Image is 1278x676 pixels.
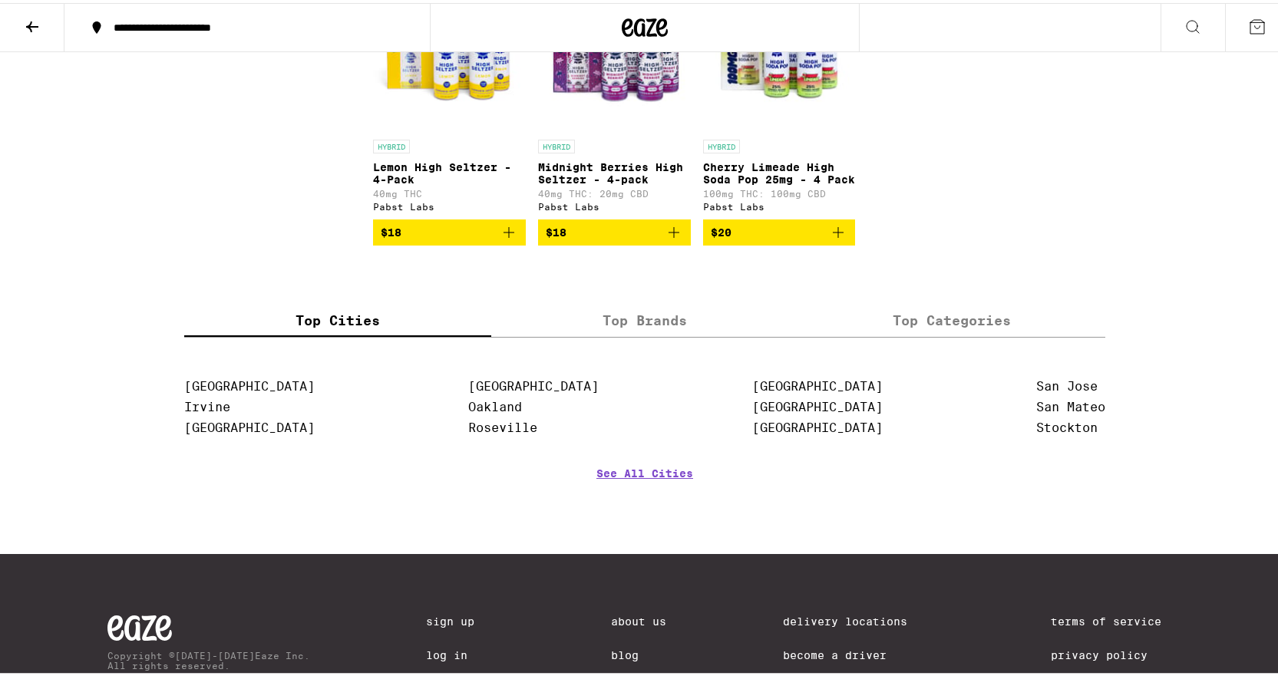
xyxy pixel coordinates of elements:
[612,612,667,625] a: About Us
[703,158,856,183] p: Cherry Limeade High Soda Pop 25mg - 4 Pack
[184,301,491,334] label: Top Cities
[184,301,1105,335] div: tabs
[1051,646,1182,658] a: Privacy Policy
[468,376,599,391] a: [GEOGRAPHIC_DATA]
[703,137,740,150] p: HYBRID
[426,612,495,625] a: Sign Up
[373,186,526,196] p: 40mg THC
[373,158,526,183] p: Lemon High Seltzer - 4-Pack
[426,646,495,658] a: Log In
[711,223,731,236] span: $20
[703,186,856,196] p: 100mg THC: 100mg CBD
[1036,376,1098,391] a: San Jose
[546,223,566,236] span: $18
[798,301,1105,334] label: Top Categories
[468,417,537,432] a: Roseville
[491,301,798,334] label: Top Brands
[1051,612,1182,625] a: Terms of Service
[468,397,522,411] a: Oakland
[703,216,856,242] button: Add to bag
[538,137,575,150] p: HYBRID
[9,11,111,23] span: Hi. Need any help?
[184,417,315,432] a: [GEOGRAPHIC_DATA]
[752,376,883,391] a: [GEOGRAPHIC_DATA]
[612,646,667,658] a: Blog
[184,376,315,391] a: [GEOGRAPHIC_DATA]
[596,464,693,521] a: See All Cities
[381,223,401,236] span: $18
[107,648,310,668] p: Copyright © [DATE]-[DATE] Eaze Inc. All rights reserved.
[1036,397,1105,411] a: San Mateo
[373,199,526,209] div: Pabst Labs
[1036,417,1098,432] a: Stockton
[184,397,230,411] a: Irvine
[373,216,526,242] button: Add to bag
[752,417,883,432] a: [GEOGRAPHIC_DATA]
[538,216,691,242] button: Add to bag
[752,397,883,411] a: [GEOGRAPHIC_DATA]
[703,199,856,209] div: Pabst Labs
[538,186,691,196] p: 40mg THC: 20mg CBD
[783,612,935,625] a: Delivery Locations
[538,158,691,183] p: Midnight Berries High Seltzer - 4-pack
[783,646,935,658] a: Become a Driver
[373,137,410,150] p: HYBRID
[538,199,691,209] div: Pabst Labs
